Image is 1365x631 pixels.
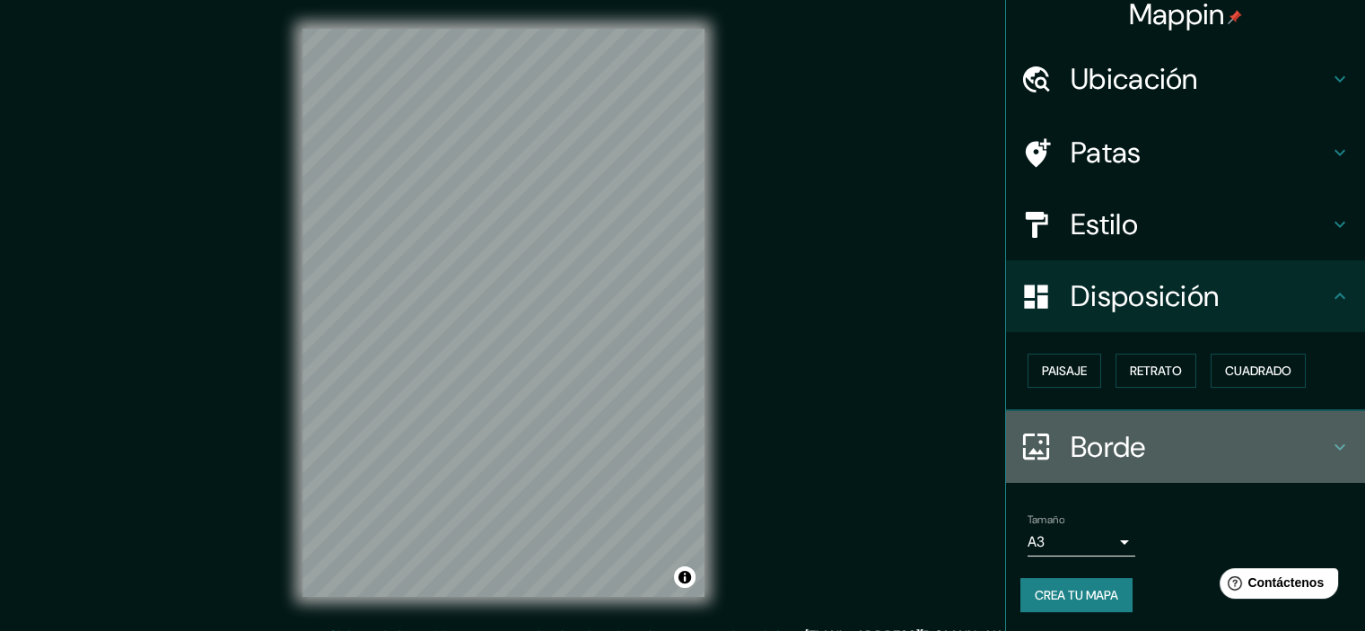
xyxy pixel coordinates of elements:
[1006,117,1365,188] div: Patas
[1071,206,1138,243] font: Estilo
[1071,134,1142,171] font: Patas
[1020,578,1133,612] button: Crea tu mapa
[1228,10,1242,24] img: pin-icon.png
[1035,587,1118,603] font: Crea tu mapa
[1071,60,1198,98] font: Ubicación
[1028,513,1064,527] font: Tamaño
[1028,532,1045,551] font: A3
[1028,528,1135,557] div: A3
[302,29,704,597] canvas: Mapa
[1205,561,1345,611] iframe: Lanzador de widgets de ayuda
[1130,363,1182,379] font: Retrato
[1006,43,1365,115] div: Ubicación
[1006,188,1365,260] div: Estilo
[1006,260,1365,332] div: Disposición
[674,566,696,588] button: Activar o desactivar atribución
[1042,363,1087,379] font: Paisaje
[1006,411,1365,483] div: Borde
[1028,354,1101,388] button: Paisaje
[1116,354,1196,388] button: Retrato
[1211,354,1306,388] button: Cuadrado
[1071,428,1146,466] font: Borde
[1071,277,1219,315] font: Disposición
[1225,363,1291,379] font: Cuadrado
